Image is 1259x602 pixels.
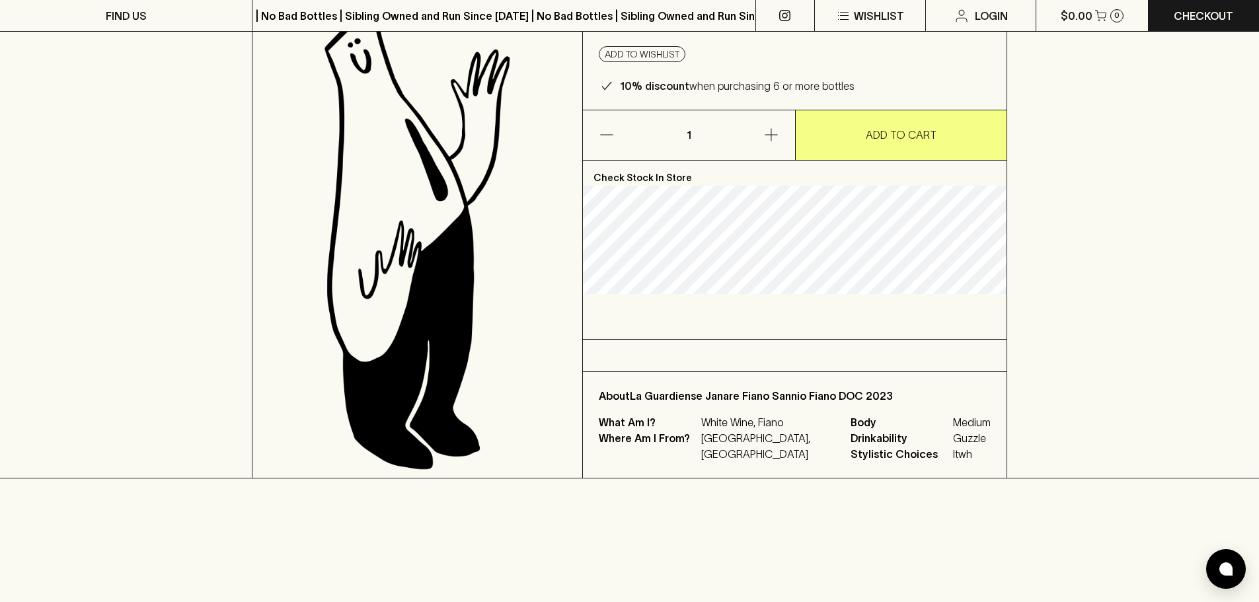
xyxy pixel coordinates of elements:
[1219,562,1233,576] img: bubble-icon
[975,8,1008,24] p: Login
[701,430,835,462] p: [GEOGRAPHIC_DATA], [GEOGRAPHIC_DATA]
[1114,12,1120,19] p: 0
[620,78,855,94] p: when purchasing 6 or more bottles
[851,414,950,430] span: Body
[953,446,991,462] span: Itwh
[106,8,147,24] p: FIND US
[953,430,991,446] span: Guzzle
[854,8,904,24] p: Wishlist
[1174,8,1233,24] p: Checkout
[583,161,1007,186] p: Check Stock In Store
[851,446,950,462] span: Stylistic Choices
[1061,8,1092,24] p: $0.00
[599,388,991,404] p: About La Guardiense Janare Fiano Sannio Fiano DOC 2023
[673,110,705,160] p: 1
[599,414,698,430] p: What Am I?
[599,430,698,462] p: Where Am I From?
[796,110,1007,160] button: ADD TO CART
[866,127,936,143] p: ADD TO CART
[953,414,991,430] span: Medium
[599,46,685,62] button: Add to wishlist
[851,430,950,446] span: Drinkability
[620,80,689,92] b: 10% discount
[701,414,835,430] p: White Wine, Fiano
[252,3,582,478] img: La Guardiense Janare Fiano Sannio Fiano DOC 2023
